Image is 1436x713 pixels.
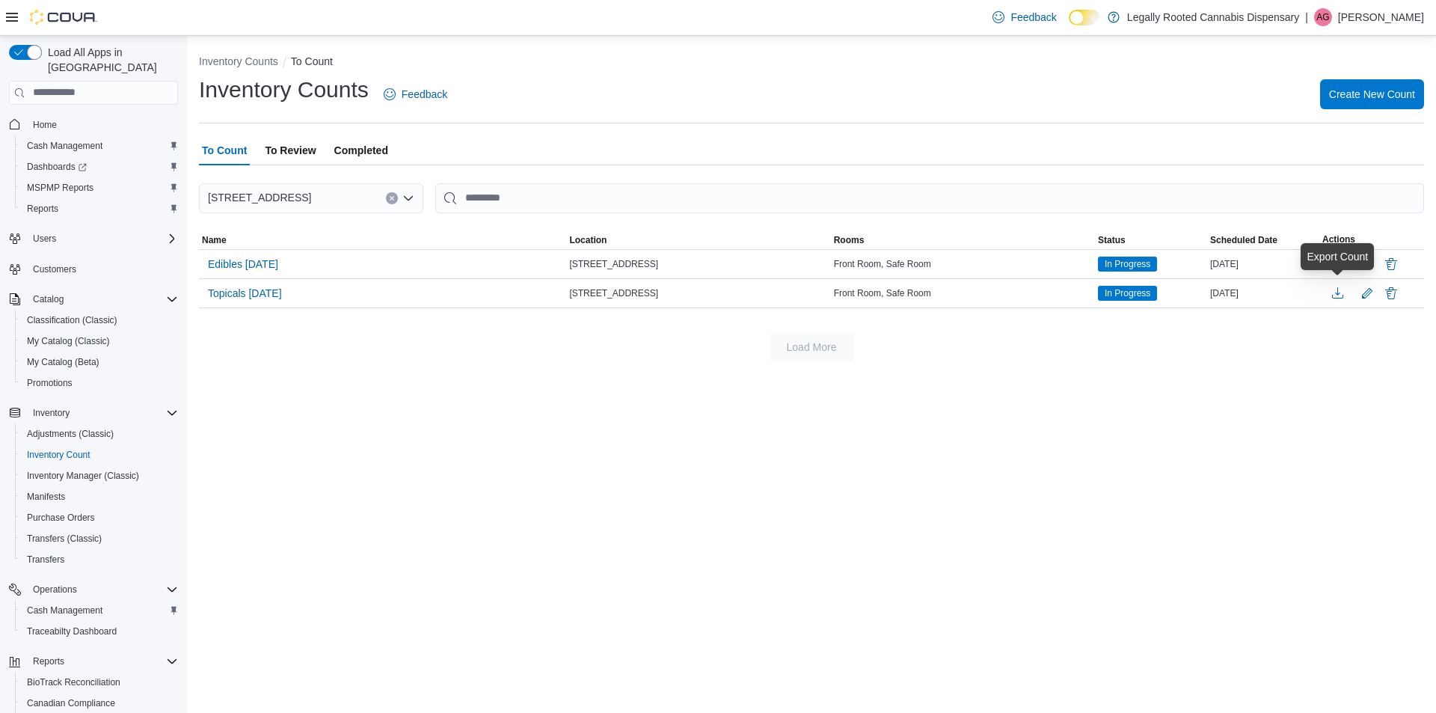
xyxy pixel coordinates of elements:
[15,310,184,331] button: Classification (Classic)
[987,2,1062,32] a: Feedback
[27,533,102,545] span: Transfers (Classic)
[21,374,178,392] span: Promotions
[378,79,453,109] a: Feedback
[202,135,247,165] span: To Count
[21,425,120,443] a: Adjustments (Classic)
[1307,249,1368,264] div: Export Count
[27,491,65,503] span: Manifests
[1095,231,1207,249] button: Status
[435,183,1424,213] input: This is a search bar. After typing your query, hit enter to filter the results lower in the page.
[770,332,853,362] button: Load More
[569,234,607,246] span: Location
[1322,233,1355,245] span: Actions
[21,551,178,569] span: Transfers
[21,488,71,506] a: Manifests
[202,253,284,275] button: Edibles [DATE]
[831,231,1095,249] button: Rooms
[1305,8,1308,26] p: |
[21,446,96,464] a: Inventory Count
[33,293,64,305] span: Catalog
[569,287,658,299] span: [STREET_ADDRESS]
[21,673,178,691] span: BioTrack Reconciliation
[1314,8,1332,26] div: Ashley Grace
[21,509,178,527] span: Purchase Orders
[402,87,447,102] span: Feedback
[21,551,70,569] a: Transfers
[15,486,184,507] button: Manifests
[27,161,87,173] span: Dashboards
[1010,10,1056,25] span: Feedback
[21,530,108,548] a: Transfers (Classic)
[1105,287,1150,300] span: In Progress
[21,446,178,464] span: Inventory Count
[21,353,105,371] a: My Catalog (Beta)
[33,263,76,275] span: Customers
[199,75,369,105] h1: Inventory Counts
[1207,231,1319,249] button: Scheduled Date
[787,340,837,355] span: Load More
[33,584,77,596] span: Operations
[1069,10,1100,25] input: Dark Mode
[21,179,178,197] span: MSPMP Reports
[33,119,57,131] span: Home
[33,407,70,419] span: Inventory
[21,137,108,155] a: Cash Management
[3,289,184,310] button: Catalog
[27,652,178,670] span: Reports
[1338,8,1424,26] p: [PERSON_NAME]
[27,581,178,599] span: Operations
[21,425,178,443] span: Adjustments (Classic)
[15,528,184,549] button: Transfers (Classic)
[3,403,184,423] button: Inventory
[21,200,64,218] a: Reports
[21,158,93,176] a: Dashboards
[208,189,311,206] span: [STREET_ADDRESS]
[21,694,178,712] span: Canadian Compliance
[1207,284,1319,302] div: [DATE]
[566,231,830,249] button: Location
[3,579,184,600] button: Operations
[1382,284,1400,302] button: Delete
[15,672,184,693] button: BioTrack Reconciliation
[15,177,184,198] button: MSPMP Reports
[21,158,178,176] span: Dashboards
[21,137,178,155] span: Cash Management
[199,231,566,249] button: Name
[1316,8,1329,26] span: AG
[15,373,184,394] button: Promotions
[15,352,184,373] button: My Catalog (Beta)
[27,290,70,308] button: Catalog
[21,374,79,392] a: Promotions
[21,530,178,548] span: Transfers (Classic)
[27,404,178,422] span: Inventory
[15,198,184,219] button: Reports
[27,140,102,152] span: Cash Management
[21,694,121,712] a: Canadian Compliance
[1320,79,1424,109] button: Create New Count
[27,335,110,347] span: My Catalog (Classic)
[21,602,108,619] a: Cash Management
[834,234,865,246] span: Rooms
[27,260,82,278] a: Customers
[27,625,117,637] span: Traceabilty Dashboard
[21,200,178,218] span: Reports
[1207,255,1319,273] div: [DATE]
[15,331,184,352] button: My Catalog (Classic)
[15,465,184,486] button: Inventory Manager (Classic)
[33,655,64,667] span: Reports
[1098,257,1157,272] span: In Progress
[21,602,178,619] span: Cash Management
[21,467,178,485] span: Inventory Manager (Classic)
[15,444,184,465] button: Inventory Count
[21,467,145,485] a: Inventory Manager (Classic)
[265,135,316,165] span: To Review
[27,512,95,524] span: Purchase Orders
[334,135,388,165] span: Completed
[27,230,178,248] span: Users
[21,311,178,329] span: Classification (Classic)
[21,622,123,640] a: Traceabilty Dashboard
[21,353,178,371] span: My Catalog (Beta)
[402,192,414,204] button: Open list of options
[1098,234,1126,246] span: Status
